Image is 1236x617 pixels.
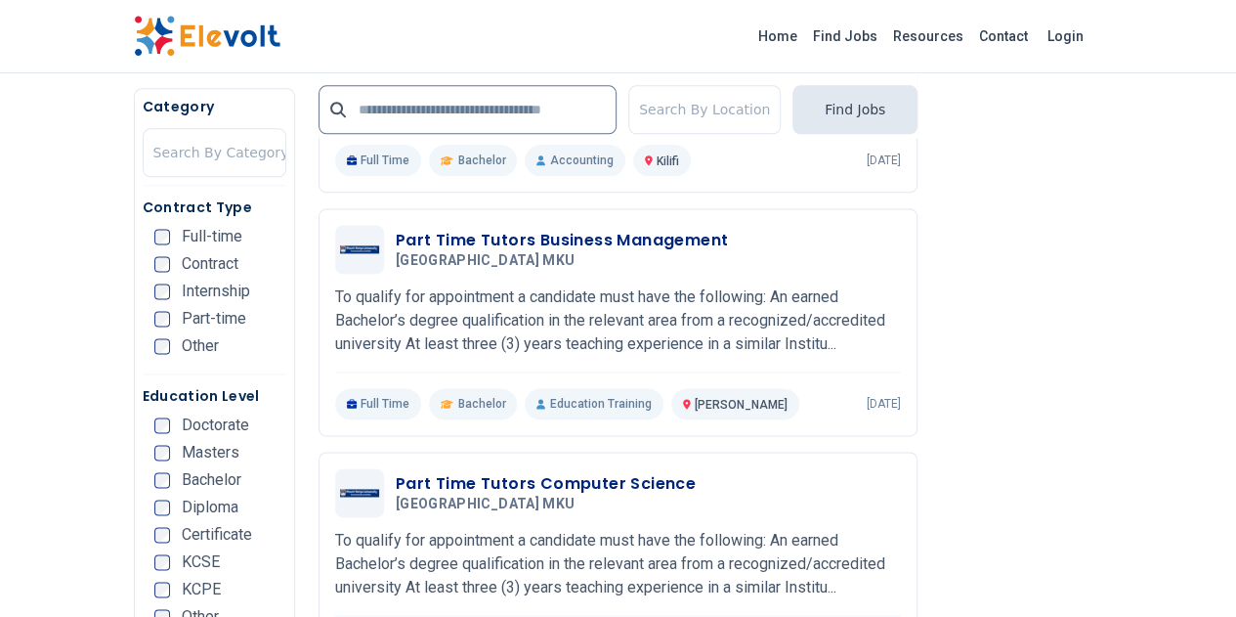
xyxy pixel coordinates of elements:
input: Certificate [154,527,170,543]
span: Part-time [182,311,246,327]
a: Find Jobs [805,21,885,52]
input: Full-time [154,229,170,244]
h5: Category [143,97,286,116]
input: Other [154,338,170,354]
a: Home [750,21,805,52]
span: Certificate [182,527,252,543]
button: Find Jobs [792,85,917,134]
p: To qualify for appointment a candidate must have the following: An earned Bachelor’s degree quali... [335,286,901,356]
h5: Education Level [143,386,286,406]
a: Login [1036,17,1095,56]
span: Doctorate [182,418,249,433]
span: Kilifi [657,154,679,168]
img: Mount Kenya University MKU [340,245,379,253]
span: [GEOGRAPHIC_DATA] MKU [396,496,575,513]
input: Masters [154,445,170,461]
input: KCSE [154,554,170,570]
p: Full Time [335,145,422,176]
p: [DATE] [867,153,901,168]
p: [DATE] [867,396,901,412]
span: Bachelor [182,472,241,488]
img: Mount Kenya University MKU [340,489,379,497]
span: [GEOGRAPHIC_DATA] MKU [396,252,575,270]
h3: Part Time Tutors Business Management [396,229,728,252]
h5: Contract Type [143,198,286,217]
span: [PERSON_NAME] [695,398,788,412]
span: Bachelor [457,396,505,412]
span: Internship [182,284,250,299]
a: Resources [885,21,971,52]
span: Contract [182,256,238,272]
input: Contract [154,256,170,272]
span: KCPE [182,582,221,597]
input: Internship [154,284,170,299]
input: Bachelor [154,472,170,488]
a: Contact [971,21,1036,52]
h3: Part Time Tutors Computer Science [396,472,696,496]
a: Mount Kenya University MKUPart Time Tutors Business Management[GEOGRAPHIC_DATA] MKUTo qualify for... [335,225,901,419]
input: Diploma [154,500,170,515]
input: KCPE [154,582,170,597]
p: Education Training [525,388,662,419]
span: Other [182,338,219,354]
p: Full Time [335,388,422,419]
span: KCSE [182,554,220,570]
input: Doctorate [154,418,170,433]
span: Masters [182,445,239,461]
img: Elevolt [134,16,280,57]
input: Part-time [154,311,170,327]
iframe: Chat Widget [1138,523,1236,617]
p: To qualify for appointment a candidate must have the following: An earned Bachelor’s degree quali... [335,529,901,599]
p: Accounting [525,145,624,176]
span: Diploma [182,500,238,515]
span: Bachelor [457,153,505,168]
span: Full-time [182,229,242,244]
